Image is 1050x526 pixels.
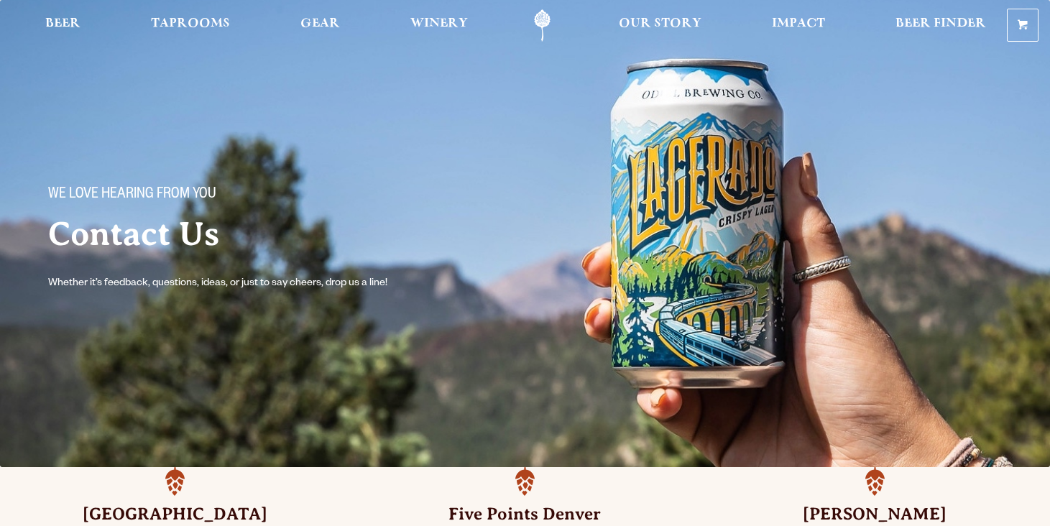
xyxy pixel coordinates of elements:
a: Winery [401,9,477,42]
span: Gear [300,18,340,29]
span: Impact [772,18,825,29]
h3: Five Points Denver [386,503,664,526]
span: Beer [45,18,80,29]
span: We love hearing from you [48,186,216,205]
h2: Contact Us [48,216,497,252]
span: Our Story [619,18,701,29]
a: Our Story [609,9,711,42]
span: Beer Finder [895,18,986,29]
a: Beer [36,9,90,42]
span: Winery [410,18,468,29]
span: Taprooms [151,18,230,29]
a: Gear [291,9,349,42]
p: Whether it’s feedback, questions, ideas, or just to say cheers, drop us a line! [48,275,416,292]
a: Beer Finder [886,9,995,42]
a: Impact [763,9,834,42]
a: Odell Home [515,9,569,42]
a: Taprooms [142,9,239,42]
